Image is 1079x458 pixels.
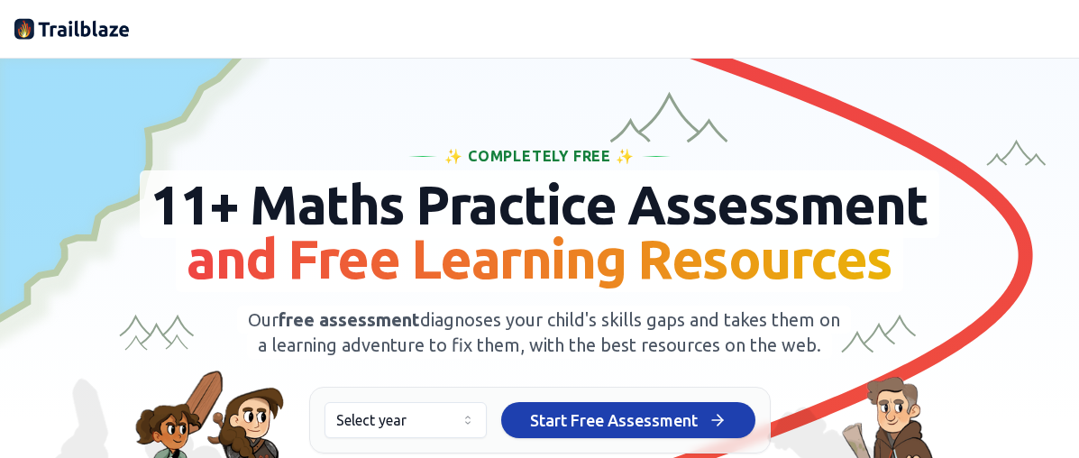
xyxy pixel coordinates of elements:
[237,306,851,359] span: Our diagnoses your child's skills gaps and takes them on a learning adventure to fix them, with t...
[279,309,420,330] span: free assessment
[530,408,698,433] span: Start Free Assessment
[14,14,130,43] img: Trailblaze
[187,228,892,289] span: and Free Learning Resources
[444,145,634,167] span: ✨ Completely Free ✨
[501,402,755,438] button: Start Free Assessment
[140,170,939,292] span: 11+ Maths Practice Assessment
